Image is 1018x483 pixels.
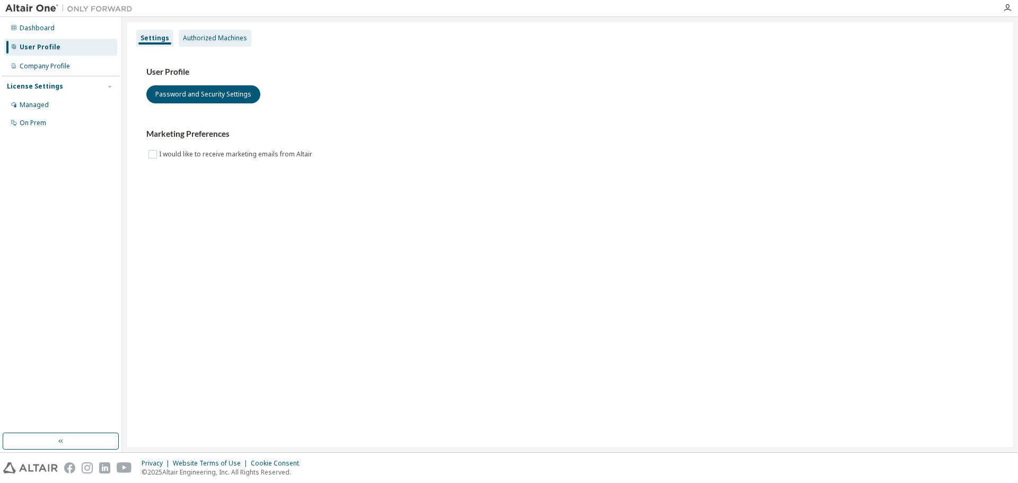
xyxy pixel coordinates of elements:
div: On Prem [20,119,46,127]
h3: Marketing Preferences [146,129,994,139]
div: Authorized Machines [183,34,247,42]
div: User Profile [20,43,60,51]
img: facebook.svg [64,462,75,473]
img: altair_logo.svg [3,462,58,473]
label: I would like to receive marketing emails from Altair [159,148,314,161]
img: youtube.svg [117,462,132,473]
div: Company Profile [20,62,70,71]
div: License Settings [7,82,63,91]
h3: User Profile [146,67,994,77]
div: Cookie Consent [251,459,305,468]
div: Managed [20,101,49,109]
img: instagram.svg [82,462,93,473]
p: © 2025 Altair Engineering, Inc. All Rights Reserved. [142,468,305,477]
div: Dashboard [20,24,55,32]
div: Settings [141,34,169,42]
div: Privacy [142,459,173,468]
div: Website Terms of Use [173,459,251,468]
img: linkedin.svg [99,462,110,473]
img: Altair One [5,3,138,14]
button: Password and Security Settings [146,85,260,103]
